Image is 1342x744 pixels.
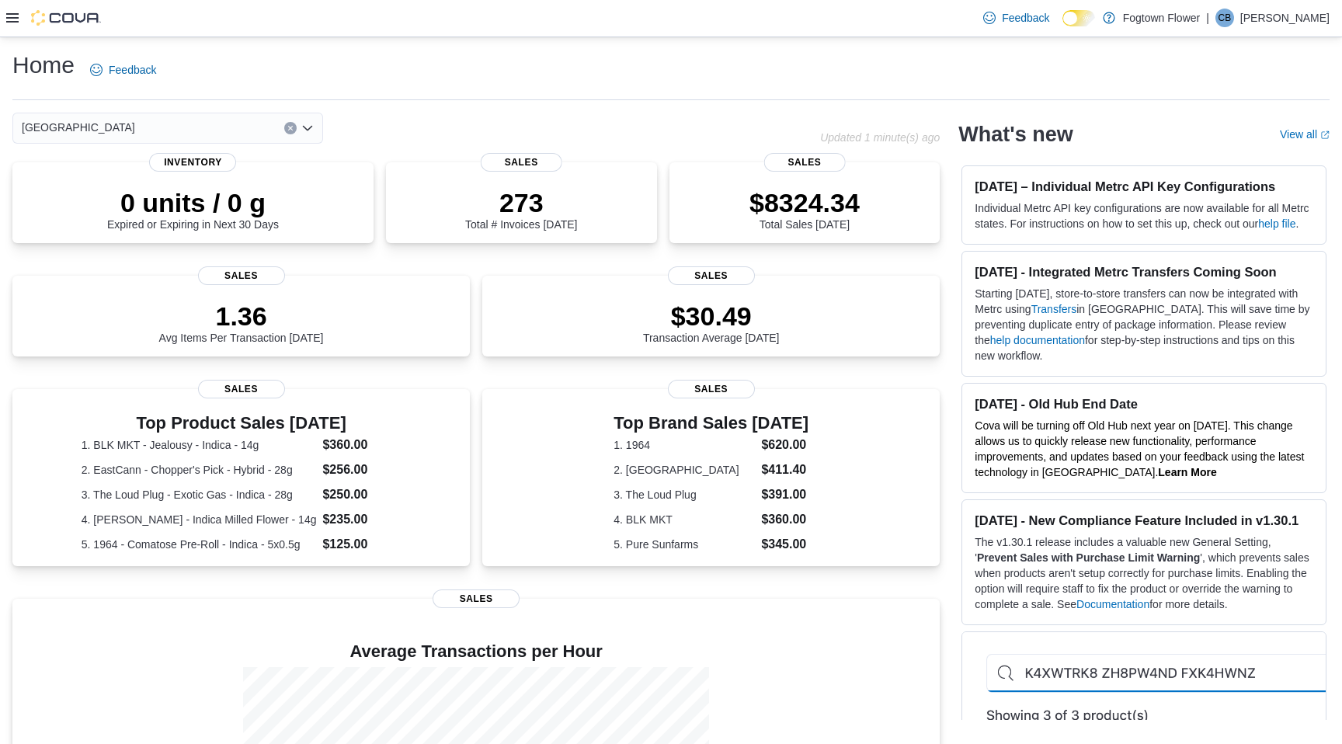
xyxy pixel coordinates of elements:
dd: $235.00 [322,510,401,529]
dt: 4. BLK MKT [614,512,755,527]
dd: $250.00 [322,485,401,504]
h3: [DATE] - Old Hub End Date [975,396,1313,412]
h2: What's new [958,122,1073,147]
dt: 5. Pure Sunfarms [614,537,755,552]
p: Starting [DATE], store-to-store transfers can now be integrated with Metrc using in [GEOGRAPHIC_D... [975,286,1313,363]
p: $8324.34 [749,187,860,218]
span: Sales [433,589,520,608]
span: Sales [668,380,755,398]
span: Sales [668,266,755,285]
dd: $125.00 [322,535,401,554]
a: View allExternal link [1280,128,1330,141]
span: Cova will be turning off Old Hub next year on [DATE]. This change allows us to quickly release ne... [975,419,1304,478]
a: Documentation [1076,598,1149,610]
h3: [DATE] - New Compliance Feature Included in v1.30.1 [975,513,1313,528]
span: Feedback [109,62,156,78]
button: Clear input [284,122,297,134]
dt: 3. The Loud Plug [614,487,755,502]
span: Sales [198,266,285,285]
a: Feedback [977,2,1055,33]
p: [PERSON_NAME] [1240,9,1330,27]
span: Sales [764,153,846,172]
dt: 5. 1964 - Comatose Pre-Roll - Indica - 5x0.5g [82,537,317,552]
h3: Top Product Sales [DATE] [82,414,402,433]
h1: Home [12,50,75,81]
a: help file [1258,217,1295,230]
dt: 2. [GEOGRAPHIC_DATA] [614,462,755,478]
p: Updated 1 minute(s) ago [820,131,940,144]
span: Inventory [149,153,236,172]
p: Individual Metrc API key configurations are now available for all Metrc states. For instructions ... [975,200,1313,231]
p: $30.49 [643,301,780,332]
h3: [DATE] - Integrated Metrc Transfers Coming Soon [975,264,1313,280]
div: Total # Invoices [DATE] [465,187,577,231]
img: Cova [31,10,101,26]
p: Fogtown Flower [1123,9,1201,27]
dd: $360.00 [761,510,808,529]
h3: [DATE] – Individual Metrc API Key Configurations [975,179,1313,194]
dt: 2. EastCann - Chopper's Pick - Hybrid - 28g [82,462,317,478]
dt: 1. 1964 [614,437,755,453]
p: 1.36 [159,301,324,332]
strong: Prevent Sales with Purchase Limit Warning [977,551,1200,564]
p: | [1206,9,1209,27]
p: 0 units / 0 g [107,187,279,218]
div: Avg Items Per Transaction [DATE] [159,301,324,344]
dt: 4. [PERSON_NAME] - Indica Milled Flower - 14g [82,512,317,527]
span: CB [1219,9,1232,27]
dt: 1. BLK MKT - Jealousy - Indica - 14g [82,437,317,453]
svg: External link [1320,130,1330,140]
input: Dark Mode [1062,10,1095,26]
a: Transfers [1031,303,1077,315]
dd: $411.40 [761,461,808,479]
span: Sales [198,380,285,398]
h4: Average Transactions per Hour [25,642,927,661]
a: help documentation [990,334,1085,346]
dd: $345.00 [761,535,808,554]
div: Conor Bill [1215,9,1234,27]
dd: $360.00 [322,436,401,454]
span: [GEOGRAPHIC_DATA] [22,118,135,137]
div: Expired or Expiring in Next 30 Days [107,187,279,231]
span: Dark Mode [1062,26,1063,27]
span: Sales [481,153,562,172]
a: Feedback [84,54,162,85]
span: Feedback [1002,10,1049,26]
h3: Top Brand Sales [DATE] [614,414,808,433]
a: Learn More [1158,466,1216,478]
p: 273 [465,187,577,218]
dd: $620.00 [761,436,808,454]
div: Transaction Average [DATE] [643,301,780,344]
div: Total Sales [DATE] [749,187,860,231]
dd: $256.00 [322,461,401,479]
button: Open list of options [301,122,314,134]
dd: $391.00 [761,485,808,504]
dt: 3. The Loud Plug - Exotic Gas - Indica - 28g [82,487,317,502]
p: The v1.30.1 release includes a valuable new General Setting, ' ', which prevents sales when produ... [975,534,1313,612]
